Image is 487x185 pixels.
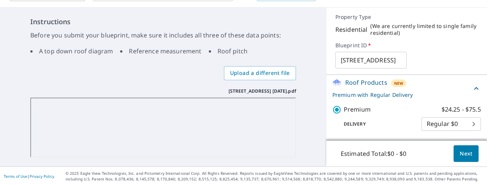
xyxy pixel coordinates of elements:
[335,14,478,20] p: Property Type
[209,47,248,56] li: Roof pitch
[4,174,54,179] p: |
[344,105,371,114] p: Premium
[332,121,421,127] p: Delivery
[335,145,412,162] p: Estimated Total: $0 - $0
[335,42,478,49] label: Blueprint ID
[30,98,296,158] iframe: 607 Meadow Rd - 24x36 10.8.25.pdf
[442,105,481,114] p: $24.25 - $75.5
[120,47,201,56] li: Reference measurement
[30,31,296,40] p: Before you submit your blueprint, make sure it includes all three of these data points:
[4,174,27,179] a: Terms of Use
[332,78,481,99] div: Roof ProductsNewPremium with Regular Delivery
[371,23,478,36] p: ( We are currently limited to single family residential )
[421,113,481,135] div: Regular $0
[30,17,296,27] h6: Instructions
[30,174,54,179] a: Privacy Policy
[394,80,404,86] span: New
[30,47,113,56] li: A top down roof diagram
[66,171,483,182] p: © 2025 Eagle View Technologies, Inc. and Pictometry International Corp. All Rights Reserved. Repo...
[332,91,472,99] p: Premium with Regular Delivery
[345,78,387,87] p: Roof Products
[335,25,368,34] p: Residential
[460,149,473,159] span: Next
[454,145,479,162] button: Next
